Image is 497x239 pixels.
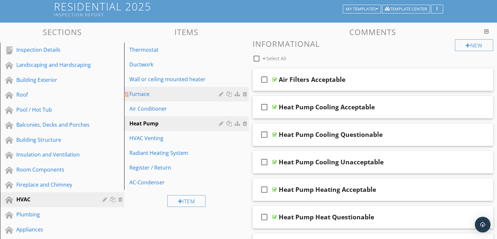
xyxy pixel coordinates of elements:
[129,149,221,157] div: Radiant Heating System
[129,119,221,127] div: Heat Pump
[54,1,443,17] h1: Residential 2025
[279,103,375,111] div: Heat Pump Cooling Acceptable
[129,134,221,142] div: HVAC Venting
[382,6,430,11] a: Template Center
[259,127,270,142] i: check_box_outline_blank
[16,226,93,233] div: Appliances
[279,186,376,193] div: Heat Pump Heating Acceptable
[346,7,378,11] div: My Templates
[16,106,93,114] div: Pool / Hot Tub
[279,158,384,166] div: Heat Pump Cooling Unacceptable
[16,76,93,84] div: Building Exterior
[16,121,93,129] div: Balconies, Decks and Porches
[279,213,374,221] div: Heat Pump Heat Questionable
[382,5,430,14] button: Template Center
[16,61,93,69] div: Landscaping and Hardscaping
[259,209,270,225] i: check_box_outline_blank
[16,151,93,158] div: Insulation and Ventilation
[129,46,221,54] div: Thermostat
[259,154,270,170] i: check_box_outline_blank
[129,164,221,172] div: Register / Return
[16,136,93,144] div: Building Structure
[266,55,286,62] span: Select All
[259,72,270,87] i: check_box_outline_blank
[253,28,493,36] h3: Comments
[16,166,93,174] div: Room Components
[16,46,93,54] div: Inspection Details
[129,75,221,83] div: Wall or ceiling mounted heater
[129,61,221,68] div: Ductwork
[167,195,206,207] div: Item
[253,39,493,48] h3: Informational
[124,28,248,36] h3: Items
[16,211,93,218] div: Plumbing
[475,217,490,232] div: Open Intercom Messenger
[16,195,93,203] div: HVAC
[279,131,383,138] div: Heat Pump Cooling Questionable
[129,105,221,113] div: Air Conditioner
[129,90,221,98] div: Furnace
[16,181,93,189] div: Fireplace and Chimney
[279,76,345,83] div: Air Filters Acceptable
[259,99,270,115] i: check_box_outline_blank
[259,182,270,197] i: check_box_outline_blank
[385,7,427,11] div: Template Center
[455,39,493,51] div: New
[129,178,221,186] div: AC-Condenser
[54,12,345,17] div: Inspection Report
[343,5,381,14] button: My Templates
[16,91,93,99] div: Roof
